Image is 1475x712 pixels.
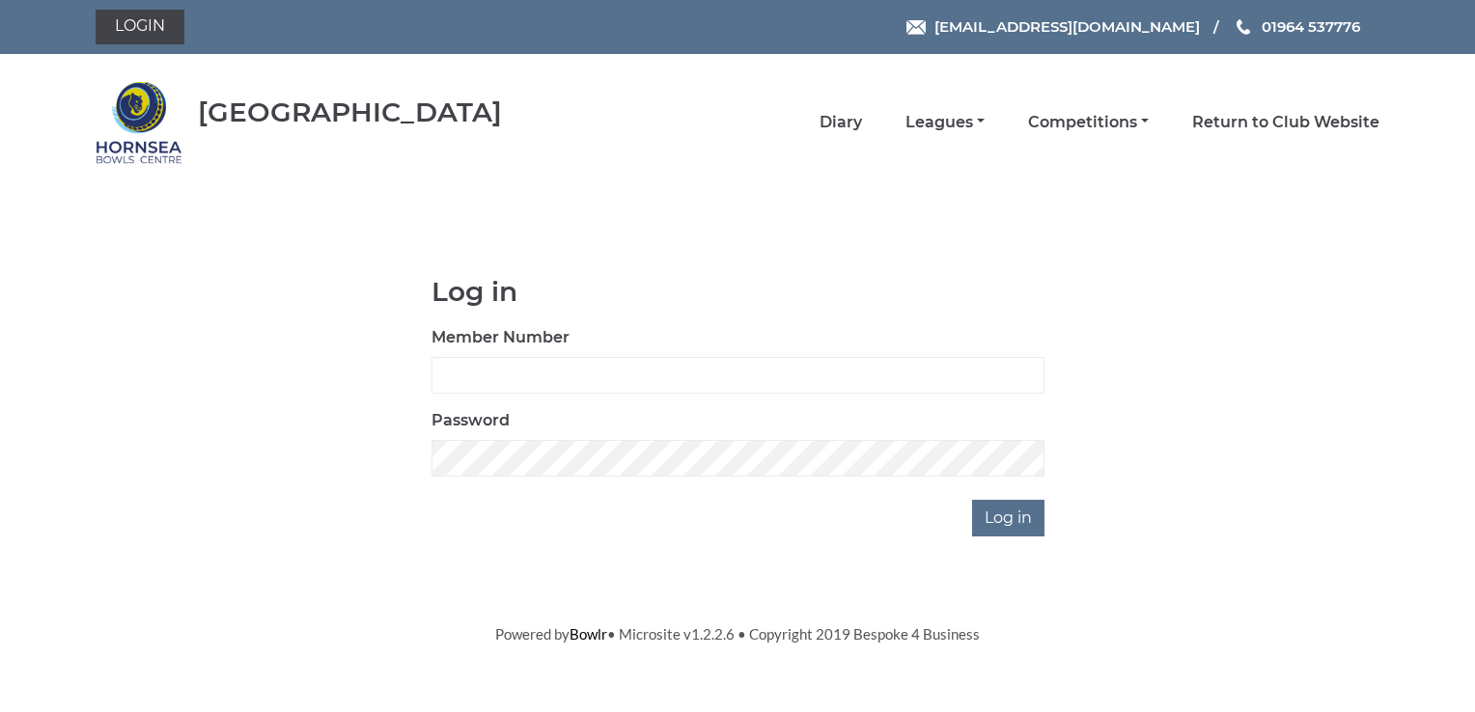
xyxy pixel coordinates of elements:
img: Hornsea Bowls Centre [96,79,182,166]
h1: Log in [431,277,1044,307]
a: Competitions [1028,112,1149,133]
a: Diary [820,112,862,133]
span: [EMAIL_ADDRESS][DOMAIN_NAME] [934,17,1200,36]
input: Log in [972,500,1044,536]
a: Return to Club Website [1192,112,1379,133]
img: Email [906,20,926,35]
img: Phone us [1237,19,1250,35]
span: 01964 537776 [1262,17,1360,36]
a: Login [96,10,184,44]
span: Powered by • Microsite v1.2.2.6 • Copyright 2019 Bespoke 4 Business [495,625,980,643]
a: Bowlr [570,625,607,643]
div: [GEOGRAPHIC_DATA] [198,97,502,127]
a: Phone us 01964 537776 [1234,15,1360,38]
a: Leagues [905,112,985,133]
a: Email [EMAIL_ADDRESS][DOMAIN_NAME] [906,15,1200,38]
label: Password [431,409,510,432]
label: Member Number [431,326,570,349]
